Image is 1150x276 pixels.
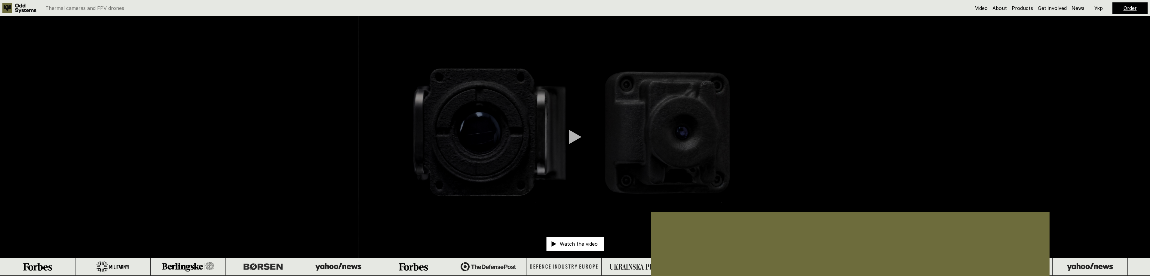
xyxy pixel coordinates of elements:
[1072,5,1084,11] a: News
[45,6,124,11] p: Thermal cameras and FPV drones
[1012,5,1033,11] a: Products
[992,5,1007,11] a: About
[560,241,598,246] p: Watch the video
[1094,6,1103,11] p: Укр
[1038,5,1067,11] a: Get involved
[975,5,988,11] a: Video
[1124,5,1137,11] a: Order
